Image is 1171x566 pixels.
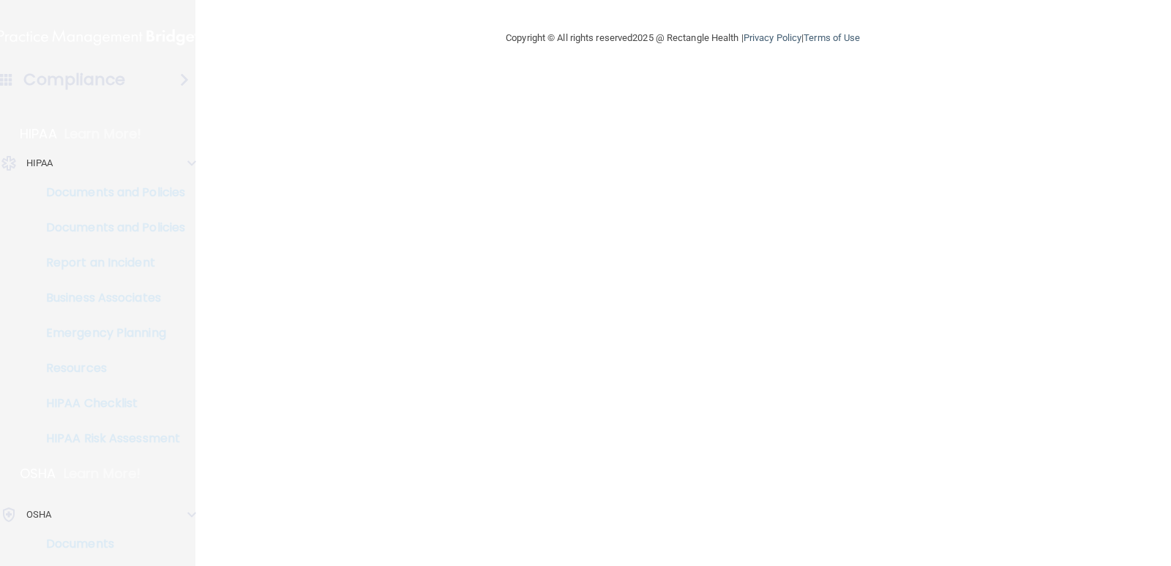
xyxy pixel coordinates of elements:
[26,154,53,172] p: HIPAA
[10,537,209,551] p: Documents
[744,32,801,43] a: Privacy Policy
[10,291,209,305] p: Business Associates
[10,185,209,200] p: Documents and Policies
[10,256,209,270] p: Report an Incident
[10,361,209,376] p: Resources
[20,465,56,483] p: OSHA
[10,431,209,446] p: HIPAA Risk Assessment
[804,32,860,43] a: Terms of Use
[26,506,51,524] p: OSHA
[416,15,950,62] div: Copyright © All rights reserved 2025 @ Rectangle Health | |
[10,220,209,235] p: Documents and Policies
[10,396,209,411] p: HIPAA Checklist
[23,70,125,90] h4: Compliance
[10,326,209,340] p: Emergency Planning
[20,125,57,143] p: HIPAA
[64,465,141,483] p: Learn More!
[64,125,142,143] p: Learn More!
